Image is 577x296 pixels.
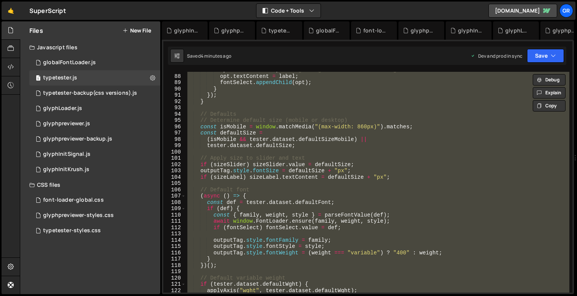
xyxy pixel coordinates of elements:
div: 105 [163,180,186,187]
div: 17017/47345.css [29,208,160,223]
div: 89 [163,79,186,86]
button: Save [527,49,564,63]
h2: Files [29,26,43,35]
div: glyphpreviewer.js [43,120,90,127]
div: 95 [163,117,186,124]
div: Javascript files [20,40,160,55]
div: 116 [163,250,186,256]
div: 106 [163,187,186,193]
div: 104 [163,174,186,181]
div: CSS files [20,177,160,192]
div: glyphpreviewer.js [553,27,577,34]
button: Code + Tools [256,4,321,18]
button: Explain [533,87,566,99]
div: typetester.js [43,74,77,81]
div: 111 [163,218,186,225]
div: 98 [163,136,186,143]
div: 107 [163,193,186,199]
div: glyphInitSignal.js [458,27,482,34]
div: 99 [163,142,186,149]
div: globalFontLoader.js [43,59,96,66]
div: glyphInitKrush.js [174,27,198,34]
div: glyphInitSignal.js [43,151,90,158]
div: 110 [163,212,186,218]
div: 121 [163,281,186,288]
div: 115 [163,243,186,250]
div: font-loader-global.css [29,192,160,208]
a: [DOMAIN_NAME] [488,4,557,18]
div: 17017/47514.js [29,55,160,70]
div: 88 [163,73,186,80]
div: 112 [163,225,186,231]
div: 119 [163,269,186,275]
div: 17017/47277.js [29,101,160,116]
div: font-loader-global.css [363,27,388,34]
div: 102 [163,162,186,168]
div: 94 [163,111,186,118]
div: typetester-backup(css versions).js [269,27,293,34]
button: New File [122,27,151,34]
button: Debug [533,74,566,86]
div: 17017/47727.js [29,131,160,147]
div: 17017/47519.js [29,86,160,101]
div: 117 [163,256,186,262]
div: 17017/47137.css [29,223,160,238]
a: Gr [559,4,573,18]
div: 17017/47730.js [29,162,160,177]
div: 118 [163,262,186,269]
div: glyphpreviewer-backup.js [43,136,112,142]
button: Copy [533,100,566,112]
div: 4 minutes ago [201,53,231,59]
div: 109 [163,205,186,212]
a: 🤙 [2,2,20,20]
div: 108 [163,199,186,206]
div: globalFontLoader.js [316,27,340,34]
div: 17017/46707.js [29,70,160,86]
div: 101 [163,155,186,162]
div: 122 [163,288,186,294]
div: Dev and prod in sync [471,53,522,59]
div: glyphInitSignal.js [29,147,160,162]
div: typetester-backup(css versions).js [43,90,137,97]
div: 120 [163,275,186,281]
div: 92 [163,99,186,105]
div: glyphpreviewer-backup.js [221,27,246,34]
span: 1 [36,76,40,82]
div: 17017/47275.js [29,116,160,131]
div: 96 [163,124,186,130]
div: 90 [163,86,186,92]
div: Saved [187,53,231,59]
div: 97 [163,130,186,136]
div: 91 [163,92,186,99]
div: glyphLoader.js [43,105,82,112]
div: 103 [163,168,186,174]
div: glyphInitKrush.js [43,166,89,173]
div: glyphpreviewer-styles.css [43,212,114,219]
div: SuperScript [29,6,66,15]
div: 93 [163,105,186,111]
div: glyphLoader.js [505,27,530,34]
div: font-loader-global.css [43,197,104,204]
div: 114 [163,237,186,244]
div: typetester-styles.css [43,227,101,234]
div: 100 [163,149,186,155]
div: 113 [163,231,186,237]
div: glyphpreviewer-styles.css [411,27,435,34]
